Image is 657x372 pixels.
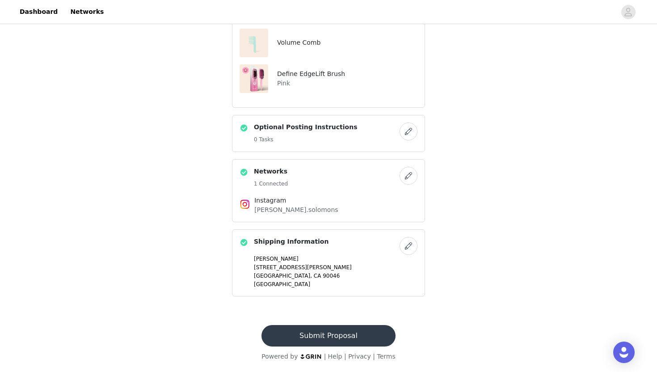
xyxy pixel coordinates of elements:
[277,69,345,79] h4: Define EdgeLift Brush
[624,5,632,19] div: avatar
[254,237,328,246] h4: Shipping Information
[240,64,268,93] img: Define EdgeLift Brush
[232,115,425,152] div: Optional Posting Instructions
[254,167,288,176] h4: Networks
[254,135,357,144] h5: 0 Tasks
[377,353,395,360] a: Terms
[254,205,403,215] p: [PERSON_NAME].solomons
[277,79,345,88] p: Pink
[261,353,298,360] span: Powered by
[254,263,417,271] p: [STREET_ADDRESS][PERSON_NAME]
[277,38,320,47] h4: Volume Comb
[254,273,312,279] span: [GEOGRAPHIC_DATA],
[14,2,63,22] a: Dashboard
[232,229,425,297] div: Shipping Information
[613,342,635,363] div: Open Intercom Messenger
[323,273,340,279] span: 90046
[254,280,417,288] p: [GEOGRAPHIC_DATA]
[373,353,375,360] span: |
[314,273,321,279] span: CA
[324,353,326,360] span: |
[254,123,357,132] h4: Optional Posting Instructions
[300,354,322,359] img: logo
[261,325,395,347] button: Submit Proposal
[65,2,109,22] a: Networks
[240,29,268,57] img: Volume Comb
[254,180,288,188] h5: 1 Connected
[240,199,250,210] img: Instagram Icon
[254,196,403,205] h4: Instagram
[344,353,346,360] span: |
[348,353,371,360] a: Privacy
[328,353,342,360] a: Help
[232,159,425,222] div: Networks
[254,255,417,263] p: [PERSON_NAME]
